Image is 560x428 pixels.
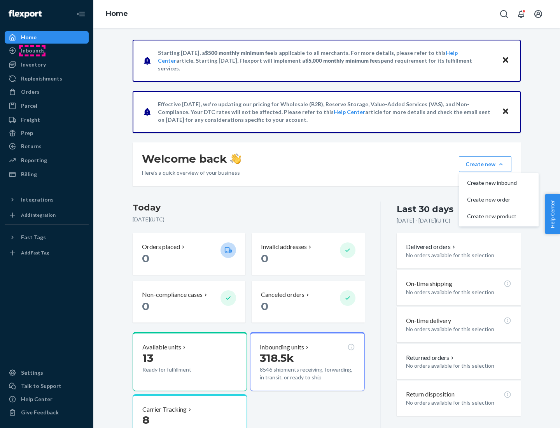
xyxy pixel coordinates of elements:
[261,242,307,251] p: Invalid addresses
[406,288,511,296] p: No orders available for this selection
[5,86,89,98] a: Orders
[133,332,247,391] button: Available units13Ready for fulfillment
[513,6,529,22] button: Open notifications
[5,247,89,259] a: Add Fast Tag
[21,409,59,416] div: Give Feedback
[5,140,89,153] a: Returns
[158,49,494,72] p: Starting [DATE], a is applicable to all merchants. For more details, please refer to this article...
[406,362,511,370] p: No orders available for this selection
[21,170,37,178] div: Billing
[406,279,452,288] p: On-time shipping
[406,325,511,333] p: No orders available for this selection
[5,168,89,181] a: Billing
[5,367,89,379] a: Settings
[545,194,560,234] button: Help Center
[142,152,241,166] h1: Welcome back
[21,88,40,96] div: Orders
[261,290,304,299] p: Canceled orders
[9,10,42,18] img: Flexport logo
[252,281,364,323] button: Canceled orders 0
[461,175,537,191] button: Create new inbound
[21,369,43,377] div: Settings
[406,316,451,325] p: On-time delivery
[21,129,33,137] div: Prep
[305,57,378,64] span: $5,000 monthly minimum fee
[406,353,455,362] button: Returned orders
[142,405,187,414] p: Carrier Tracking
[21,395,52,403] div: Help Center
[5,209,89,221] a: Add Integration
[406,242,457,251] button: Delivered orders
[158,100,494,124] p: Effective [DATE], we're updating our pricing for Wholesale (B2B), Reserve Storage, Value-Added Se...
[334,109,365,115] a: Help Center
[5,31,89,44] a: Home
[461,208,537,225] button: Create new product
[467,214,517,219] span: Create new product
[530,6,546,22] button: Open account menu
[252,233,364,275] button: Invalid addresses 0
[397,217,450,225] p: [DATE] - [DATE] ( UTC )
[142,366,214,374] p: Ready for fulfillment
[500,106,511,118] button: Close
[261,300,268,313] span: 0
[467,180,517,186] span: Create new inbound
[5,393,89,405] a: Help Center
[73,6,89,22] button: Close Navigation
[133,202,365,214] h3: Today
[21,142,42,150] div: Returns
[21,212,56,218] div: Add Integration
[21,75,62,82] div: Replenishments
[5,380,89,392] a: Talk to Support
[260,366,355,381] p: 8546 shipments receiving, forwarding, in transit, or ready to ship
[205,49,273,56] span: $500 monthly minimum fee
[142,290,203,299] p: Non-compliance cases
[133,216,365,223] p: [DATE] ( UTC )
[5,58,89,71] a: Inventory
[406,399,511,407] p: No orders available for this selection
[250,332,364,391] button: Inbounding units318.5k8546 shipments receiving, forwarding, in transit, or ready to ship
[5,72,89,85] a: Replenishments
[406,390,455,399] p: Return disposition
[21,249,49,256] div: Add Fast Tag
[21,156,47,164] div: Reporting
[21,61,46,68] div: Inventory
[142,252,149,265] span: 0
[142,351,153,365] span: 13
[5,193,89,206] button: Integrations
[5,44,89,57] a: Inbounds
[261,252,268,265] span: 0
[142,242,180,251] p: Orders placed
[142,169,241,177] p: Here’s a quick overview of your business
[5,127,89,139] a: Prep
[5,231,89,244] button: Fast Tags
[230,153,241,164] img: hand-wave emoji
[459,156,511,172] button: Create newCreate new inboundCreate new orderCreate new product
[106,9,128,18] a: Home
[496,6,512,22] button: Open Search Box
[461,191,537,208] button: Create new order
[133,233,245,275] button: Orders placed 0
[5,154,89,167] a: Reporting
[21,116,40,124] div: Freight
[5,406,89,419] button: Give Feedback
[21,33,37,41] div: Home
[142,300,149,313] span: 0
[142,413,149,426] span: 8
[100,3,134,25] ol: breadcrumbs
[500,55,511,66] button: Close
[21,233,46,241] div: Fast Tags
[133,281,245,323] button: Non-compliance cases 0
[21,382,61,390] div: Talk to Support
[21,102,37,110] div: Parcel
[21,47,45,54] div: Inbounds
[5,114,89,126] a: Freight
[5,100,89,112] a: Parcel
[406,251,511,259] p: No orders available for this selection
[467,197,517,202] span: Create new order
[142,343,181,352] p: Available units
[260,343,304,352] p: Inbounding units
[397,203,453,215] div: Last 30 days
